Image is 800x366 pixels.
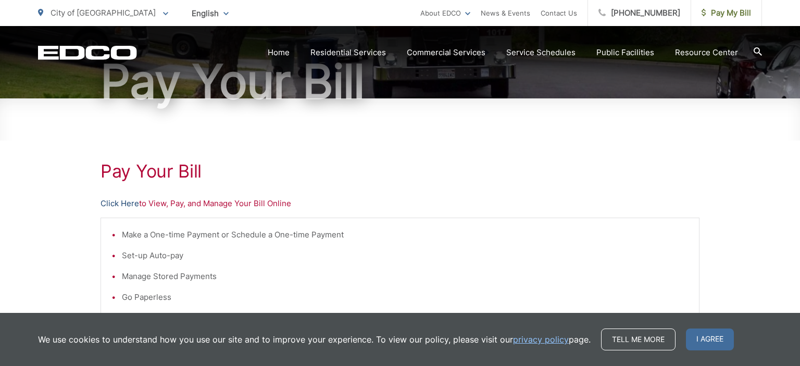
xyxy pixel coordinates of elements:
[122,229,689,241] li: Make a One-time Payment or Schedule a One-time Payment
[38,45,137,60] a: EDCD logo. Return to the homepage.
[310,46,386,59] a: Residential Services
[101,161,699,182] h1: Pay Your Bill
[420,7,470,19] a: About EDCO
[38,333,591,346] p: We use cookies to understand how you use our site and to improve your experience. To view our pol...
[481,7,530,19] a: News & Events
[675,46,738,59] a: Resource Center
[122,270,689,283] li: Manage Stored Payments
[407,46,485,59] a: Commercial Services
[101,197,699,210] p: to View, Pay, and Manage Your Bill Online
[702,7,751,19] span: Pay My Bill
[541,7,577,19] a: Contact Us
[101,197,139,210] a: Click Here
[51,8,156,18] span: City of [GEOGRAPHIC_DATA]
[122,312,689,324] li: View Payment and Billing History
[268,46,290,59] a: Home
[184,4,236,22] span: English
[122,249,689,262] li: Set-up Auto-pay
[38,56,762,108] h1: Pay Your Bill
[122,291,689,304] li: Go Paperless
[686,329,734,350] span: I agree
[596,46,654,59] a: Public Facilities
[506,46,576,59] a: Service Schedules
[601,329,676,350] a: Tell me more
[513,333,569,346] a: privacy policy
